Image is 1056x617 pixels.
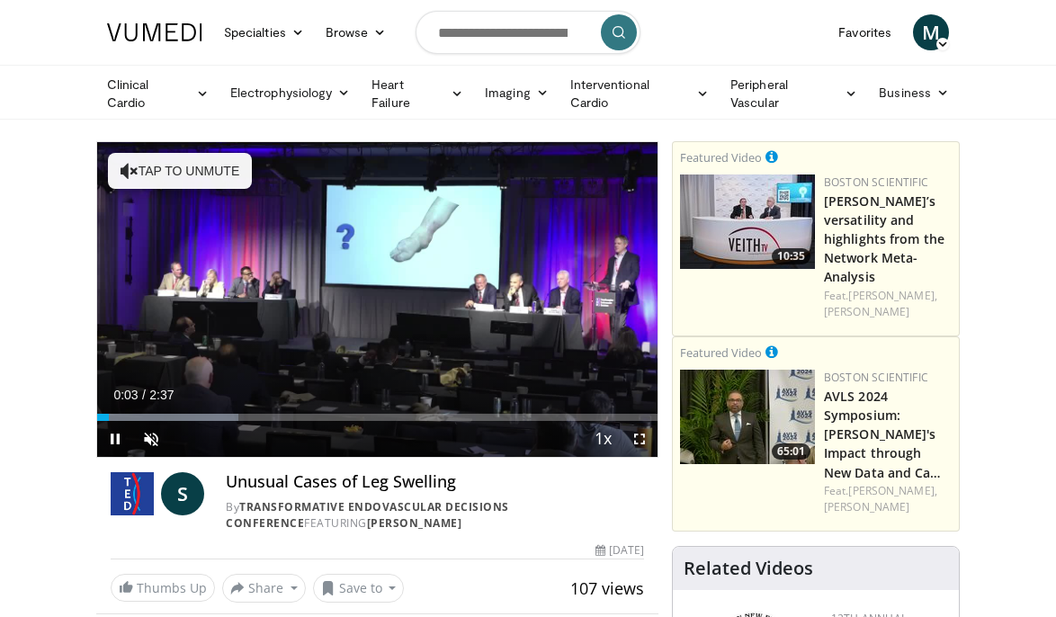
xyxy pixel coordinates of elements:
[680,370,815,464] a: 65:01
[226,472,644,492] h4: Unusual Cases of Leg Swelling
[315,14,398,50] a: Browse
[226,499,644,532] div: By FEATURING
[772,248,810,264] span: 10:35
[142,388,146,402] span: /
[824,483,952,515] div: Feat.
[824,174,928,190] a: Boston Scientific
[824,304,909,319] a: [PERSON_NAME]
[219,75,361,111] a: Electrophysiology
[684,558,813,579] h4: Related Videos
[680,174,815,269] img: 873dbbce-3060-4a53-9bb7-1c3b1ea2acf1.150x105_q85_crop-smart_upscale.jpg
[824,499,909,514] a: [PERSON_NAME]
[848,288,936,303] a: [PERSON_NAME],
[133,421,169,457] button: Unmute
[595,542,644,559] div: [DATE]
[824,370,928,385] a: Boston Scientific
[96,76,219,112] a: Clinical Cardio
[680,370,815,464] img: 607839b9-54d4-4fb2-9520-25a5d2532a31.150x105_q85_crop-smart_upscale.jpg
[772,443,810,460] span: 65:01
[680,174,815,269] a: 10:35
[222,574,306,603] button: Share
[97,421,133,457] button: Pause
[367,515,462,531] a: [PERSON_NAME]
[97,142,658,457] video-js: Video Player
[680,149,762,165] small: Featured Video
[149,388,174,402] span: 2:37
[213,14,315,50] a: Specialties
[108,153,252,189] button: Tap to unmute
[824,388,942,480] a: AVLS 2024 Symposium: [PERSON_NAME]'s Impact through New Data and Ca…
[720,76,868,112] a: Peripheral Vascular
[570,577,644,599] span: 107 views
[586,421,622,457] button: Playback Rate
[111,472,154,515] img: Transformative Endovascular Decisions Conference
[828,14,902,50] a: Favorites
[913,14,949,50] a: M
[680,344,762,361] small: Featured Video
[868,75,960,111] a: Business
[824,288,952,320] div: Feat.
[97,414,658,421] div: Progress Bar
[107,23,202,41] img: VuMedi Logo
[559,76,720,112] a: Interventional Cardio
[111,574,215,602] a: Thumbs Up
[113,388,138,402] span: 0:03
[361,76,474,112] a: Heart Failure
[474,75,559,111] a: Imaging
[161,472,204,515] a: S
[416,11,640,54] input: Search topics, interventions
[622,421,658,457] button: Fullscreen
[848,483,936,498] a: [PERSON_NAME],
[824,192,944,285] a: [PERSON_NAME]’s versatility and highlights from the Network Meta-Analysis
[226,499,509,531] a: Transformative Endovascular Decisions Conference
[313,574,405,603] button: Save to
